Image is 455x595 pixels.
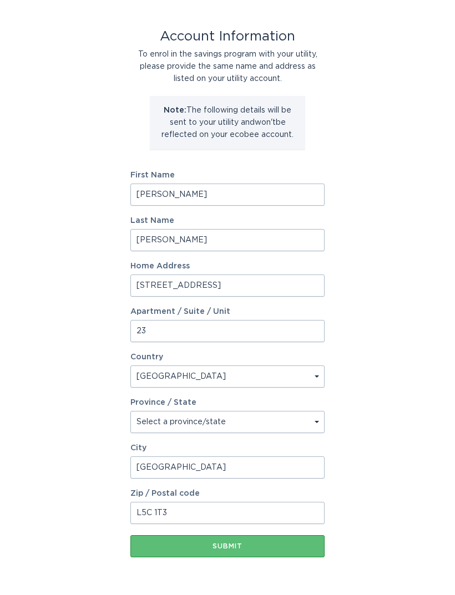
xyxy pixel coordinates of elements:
label: Last Name [130,217,325,225]
label: First Name [130,171,325,179]
label: Province / State [130,399,196,406]
label: Home Address [130,262,325,270]
label: Country [130,353,163,361]
div: To enrol in the savings program with your utility, please provide the same name and address as li... [130,48,325,85]
div: Account Information [130,30,325,43]
label: City [130,444,325,452]
strong: Note: [164,106,186,114]
label: Apartment / Suite / Unit [130,308,325,316]
p: The following details will be sent to your utility and won't be reflected on your ecobee account. [158,104,297,141]
div: Submit [136,543,319,550]
label: Zip / Postal code [130,490,325,497]
button: Submit [130,535,325,557]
